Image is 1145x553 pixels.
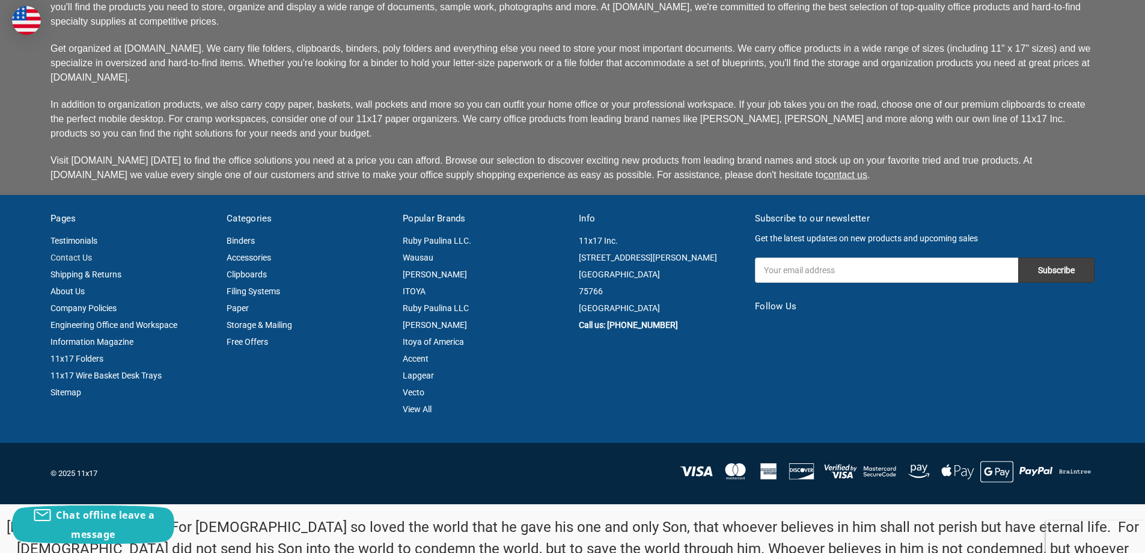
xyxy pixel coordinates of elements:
a: Free Offers [227,337,268,347]
h5: Popular Brands [403,212,566,226]
h5: Subscribe to our newsletter [755,212,1095,226]
a: Lapgear [403,371,434,380]
h5: Categories [227,212,390,226]
input: Your email address [755,258,1018,283]
a: Company Policies [50,303,117,313]
a: Storage & Mailing [227,320,292,330]
h5: Follow Us [755,300,1095,314]
img: duty and tax information for United States [12,6,41,35]
a: Ruby Paulina LLC. [403,236,471,246]
p: © 2025 11x17 [50,468,566,480]
a: [PERSON_NAME] [403,270,467,279]
p: Get the latest updates on new products and upcoming sales [755,232,1095,245]
span: Get organized at [DOMAIN_NAME]. We carry file folders, clipboards, binders, poly folders and ever... [50,43,1090,82]
iframe: Google Customer Reviews [1046,521,1145,553]
a: Shipping & Returns [50,270,121,279]
span: Chat offline leave a message [56,508,154,541]
a: Ruby Paulina LLC [403,303,469,313]
a: Engineering Office and Workspace Information Magazine [50,320,177,347]
a: Paper [227,303,249,313]
a: Accent [403,354,429,363]
a: [PERSON_NAME] [403,320,467,330]
a: Itoya of America [403,337,464,347]
a: 11x17 Wire Basket Desk Trays [50,371,162,380]
a: View All [403,404,432,414]
a: About Us [50,286,85,296]
h5: Info [579,212,742,226]
a: 11x17 Folders [50,354,103,363]
button: Chat offline leave a message [12,505,174,544]
a: Clipboards [227,270,267,279]
address: 11x17 Inc. [STREET_ADDRESS][PERSON_NAME] [GEOGRAPHIC_DATA] 75766 [GEOGRAPHIC_DATA] [579,232,742,317]
span: Visit [DOMAIN_NAME] [DATE] to find the office solutions you need at a price you can afford. Brows... [50,155,1032,180]
a: Call us: [PHONE_NUMBER] [579,320,678,330]
a: Vecto [403,388,424,397]
input: Subscribe [1018,258,1095,283]
a: Filing Systems [227,286,280,296]
a: Contact Us [50,253,92,262]
a: Wausau [403,253,433,262]
a: Accessories [227,253,271,262]
a: Testimonials [50,236,97,246]
a: ITOYA [403,286,426,296]
span: In addition to organization products, we also carry copy paper, baskets, wall pockets and more so... [50,99,1085,138]
a: contact us [823,170,867,180]
h5: Pages [50,212,214,226]
a: Sitemap [50,388,81,397]
a: Binders [227,236,255,246]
